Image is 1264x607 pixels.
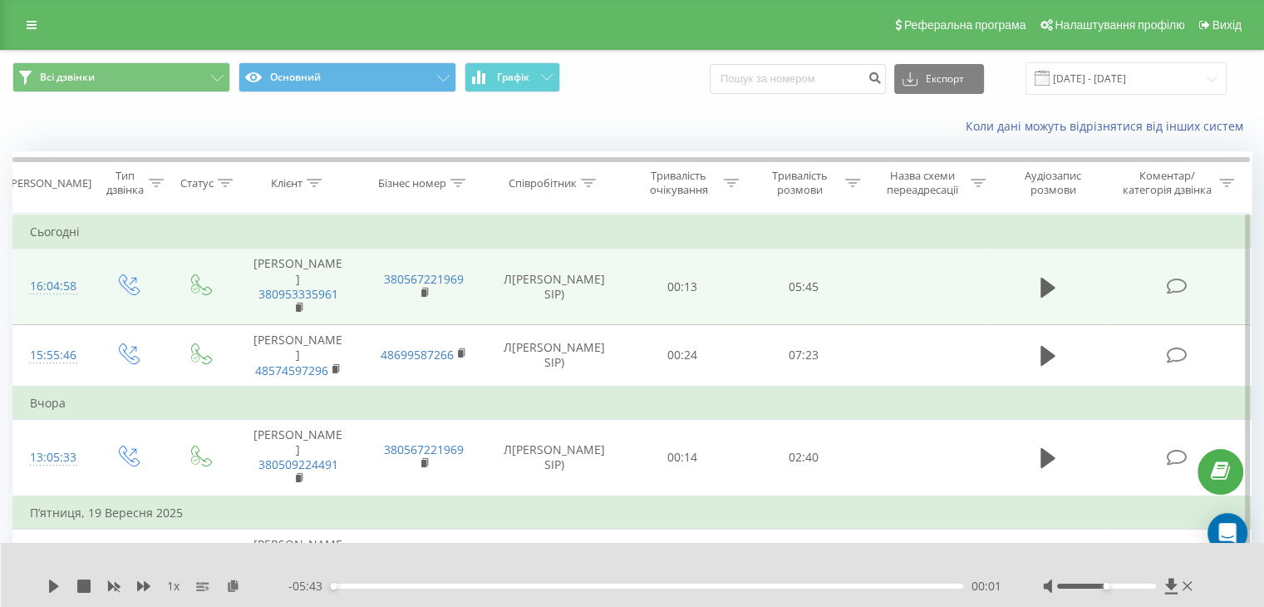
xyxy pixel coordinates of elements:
[30,442,74,474] div: 13:05:33
[180,176,214,190] div: Статус
[1005,169,1102,197] div: Аудіозапис розмови
[743,529,863,605] td: 00:00
[1212,18,1242,32] span: Вихід
[235,529,361,605] td: [PERSON_NAME]
[487,419,622,496] td: Л[PERSON_NAME]SIP)
[710,64,886,94] input: Пошук за номером
[1118,169,1215,197] div: Коментар/категорія дзвінка
[904,18,1026,32] span: Реферальна програма
[12,62,230,92] button: Всі дзвінки
[271,176,302,190] div: Клієнт
[1207,513,1247,553] div: Open Intercom Messenger
[255,363,328,378] a: 48574597296
[622,529,743,605] td: 00:36
[30,270,74,303] div: 16:04:58
[879,169,966,197] div: Назва схеми переадресації
[30,339,74,372] div: 15:55:46
[465,62,560,92] button: Графік
[105,169,144,197] div: Тип дзвінка
[384,271,464,287] a: 380567221969
[497,72,529,83] span: Графік
[509,176,577,190] div: Співробітник
[258,456,338,472] a: 380509224491
[288,578,331,595] span: - 05:43
[381,347,454,363] a: 48699587266
[622,419,743,496] td: 00:14
[487,529,622,605] td: Л[PERSON_NAME]SIP)
[487,325,622,387] td: Л[PERSON_NAME]SIP)
[1055,18,1184,32] span: Налаштування профілю
[235,325,361,387] td: [PERSON_NAME]
[239,62,456,92] button: Основний
[40,71,95,84] span: Всі дзвінки
[1103,583,1109,590] div: Accessibility label
[235,249,361,325] td: [PERSON_NAME]
[743,325,863,387] td: 07:23
[331,583,337,590] div: Accessibility label
[378,176,446,190] div: Бізнес номер
[743,419,863,496] td: 02:40
[487,249,622,325] td: Л[PERSON_NAME]SIP)
[971,578,1001,595] span: 00:01
[622,325,743,387] td: 00:24
[637,169,721,197] div: Тривалість очікування
[743,249,863,325] td: 05:45
[622,249,743,325] td: 00:13
[167,578,180,595] span: 1 x
[966,118,1252,134] a: Коли дані можуть відрізнятися вiд інших систем
[13,387,1252,420] td: Вчора
[13,496,1252,530] td: П’ятниця, 19 Вересня 2025
[13,215,1252,249] td: Сьогодні
[758,169,841,197] div: Тривалість розмови
[894,64,984,94] button: Експорт
[7,176,91,190] div: [PERSON_NAME]
[384,442,464,457] a: 380567221969
[258,286,338,302] a: 380953335961
[235,419,361,496] td: [PERSON_NAME]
